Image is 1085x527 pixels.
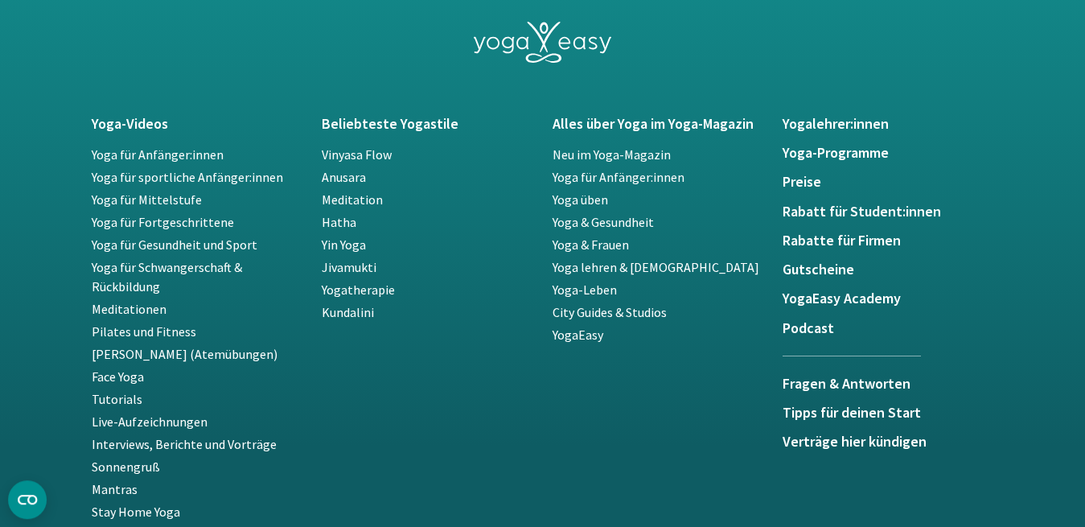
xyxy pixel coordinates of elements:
[92,116,303,132] a: Yoga-Videos
[92,391,142,407] a: Tutorials
[92,346,277,362] a: [PERSON_NAME] (Atemübungen)
[783,376,921,392] h5: Fragen & Antworten
[783,145,994,161] a: Yoga-Programme
[322,169,366,185] a: Anusara
[322,259,376,275] a: Jivamukti
[783,204,994,220] a: Rabatt für Student:innen
[783,116,994,132] a: Yogalehrer:innen
[553,169,684,185] a: Yoga für Anfänger:innen
[92,301,166,317] a: Meditationen
[322,146,392,163] a: Vinyasa Flow
[322,116,533,132] a: Beliebteste Yogastile
[783,356,921,405] a: Fragen & Antworten
[553,214,654,230] a: Yoga & Gesundheit
[553,282,617,298] a: Yoga-Leben
[783,174,994,190] a: Preise
[553,237,629,253] a: Yoga & Frauen
[92,436,277,452] a: Interviews, Berichte und Vorträge
[553,146,671,163] a: Neu im Yoga-Magazin
[783,233,994,249] a: Rabatte für Firmen
[783,320,994,336] a: Podcast
[92,323,196,340] a: Pilates und Fitness
[783,261,994,278] a: Gutscheine
[92,146,224,163] a: Yoga für Anfänger:innen
[92,414,208,430] a: Live-Aufzeichnungen
[553,304,667,320] a: City Guides & Studios
[92,259,242,294] a: Yoga für Schwangerschaft & Rückbildung
[553,116,764,132] a: Alles über Yoga im Yoga-Magazin
[92,237,257,253] a: Yoga für Gesundheit und Sport
[783,290,994,307] a: YogaEasy Academy
[322,282,395,298] a: Yogatherapie
[92,169,283,185] a: Yoga für sportliche Anfänger:innen
[553,259,759,275] a: Yoga lehren & [DEMOGRAPHIC_DATA]
[92,368,144,385] a: Face Yoga
[92,481,138,497] a: Mantras
[322,191,383,208] a: Meditation
[553,327,603,343] a: YogaEasy
[92,191,202,208] a: Yoga für Mittelstufe
[322,237,366,253] a: Yin Yoga
[322,214,356,230] a: Hatha
[92,459,160,475] a: Sonnengruß
[92,214,234,230] a: Yoga für Fortgeschrittene
[553,191,608,208] a: Yoga üben
[8,480,47,519] button: CMP-Widget öffnen
[322,304,374,320] a: Kundalini
[783,405,994,421] a: Tipps für deinen Start
[92,504,180,520] a: Stay Home Yoga
[783,434,994,450] a: Verträge hier kündigen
